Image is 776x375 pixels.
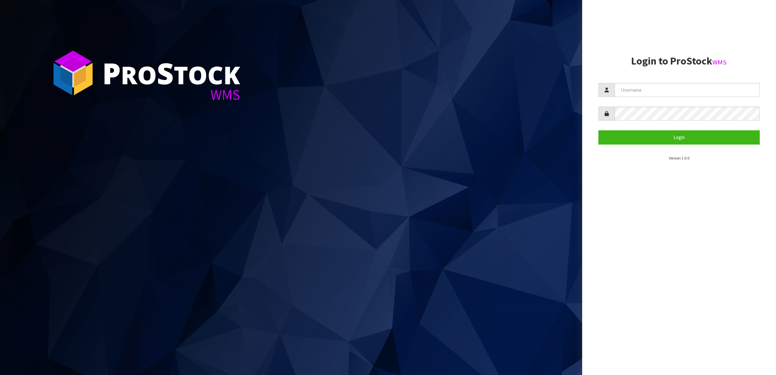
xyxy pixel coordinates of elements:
[102,53,121,93] span: P
[102,58,240,88] div: ro tock
[669,156,689,160] small: Version 1.0.0
[49,49,97,97] img: ProStock Cube
[598,55,760,67] h2: Login to ProStock
[157,53,174,93] span: S
[598,130,760,144] button: Login
[712,58,727,66] small: WMS
[102,88,240,102] div: WMS
[615,83,760,97] input: Username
